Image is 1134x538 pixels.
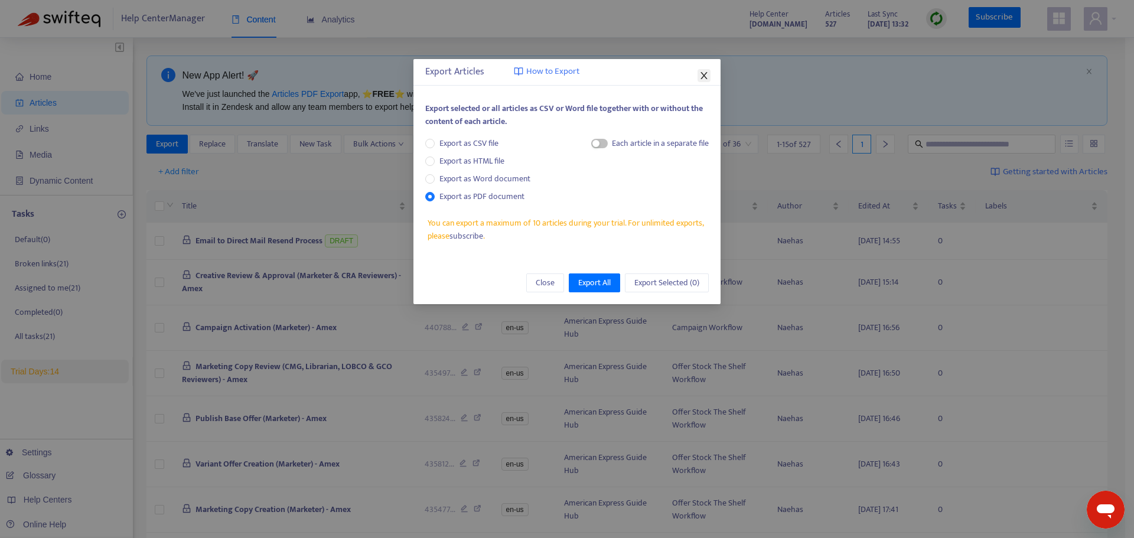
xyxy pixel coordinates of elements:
span: You can export a maximum of 10 articles during your trial. For unlimited exports, please . [428,217,709,243]
span: Export as HTML file [435,155,509,168]
span: Export as Word document [435,172,535,185]
a: How to Export [514,65,579,79]
span: Export All [578,276,611,289]
button: Export Selected (0) [625,273,709,292]
div: Each article in a separate file [612,137,709,150]
iframe: To enrich screen reader interactions, please activate Accessibility in Grammarly extension settings [1087,491,1125,529]
a: subscribe [449,229,483,243]
span: Close [536,276,555,289]
div: Export Articles [425,65,709,79]
span: How to Export [526,65,579,79]
button: Export All [569,273,620,292]
img: image-link [514,67,523,76]
button: Close [698,69,711,82]
span: Export as CSV file [435,137,503,150]
span: Export selected or all articles as CSV or Word file together with or without the content of each ... [425,102,703,128]
button: Close [526,273,564,292]
span: close [699,71,709,80]
span: Export as PDF document [439,190,524,203]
